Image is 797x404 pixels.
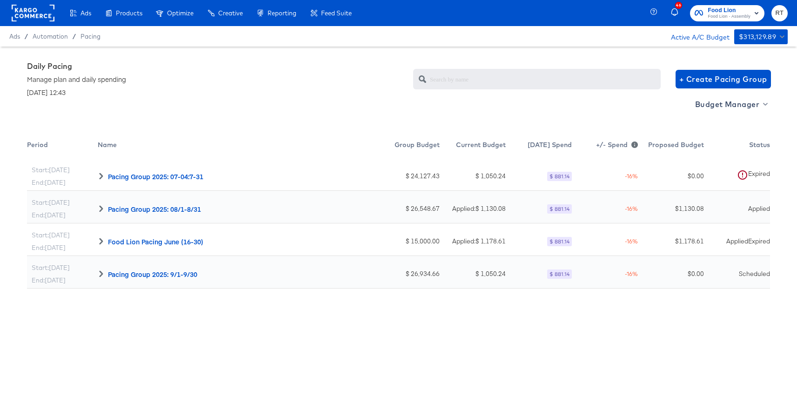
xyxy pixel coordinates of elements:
button: + Create Pacing Group [676,70,771,88]
div: Start: [DATE] [32,198,70,207]
div: $ 1,130.08 [643,204,704,213]
span: RT [775,8,784,19]
div: -16 % [576,270,638,278]
div: Pacing Group 2025: 07-04:7-31 [108,172,203,181]
span: Products [116,9,142,17]
div: Manage plan and daily spending [27,74,126,84]
div: Group Budget [362,135,440,158]
div: Applied [726,237,748,246]
div: Name [98,135,362,158]
div: Pacing Group 2025: 9/1-9/30 [108,269,197,279]
div: Proposed Budget [638,135,704,158]
button: RT [771,5,788,21]
span: Toggle Row Expanded [98,173,104,179]
div: End: [DATE] [32,178,66,187]
button: $313,129.89 [734,29,788,44]
span: Feed Suite [321,9,352,17]
span: / [68,33,80,40]
div: Daily Pacing [27,61,126,97]
div: Applied [748,204,770,213]
div: Pacing Group 2025: 08/1-8/31 [108,204,201,214]
span: Food Lion - Assembly [708,13,750,20]
span: Reporting [268,9,296,17]
input: Search by name [430,65,661,85]
button: Food LionFood Lion - Assembly [690,5,764,21]
div: Current Budget [440,135,506,158]
div: $ 881.14 [547,269,572,279]
span: + Create Pacing Group [679,73,767,86]
span: Creative [218,9,243,17]
div: $ 24,127.43 [367,172,440,181]
span: Automation [33,33,68,40]
div: $ 0.00 [643,269,704,278]
button: Budget Manager [691,97,770,112]
div: Toggle SortBy [27,135,98,158]
div: End: [DATE] [32,276,66,285]
div: Status [704,135,770,158]
div: -16 % [576,205,638,213]
div: [DATE] 12:43 [27,88,126,97]
div: End: [DATE] [32,243,66,252]
div: $ 1,050.24 [476,172,506,181]
div: Start: [DATE] [32,166,70,175]
div: Toggle SortBy [98,135,362,158]
div: Toggle SortBy [362,135,440,158]
div: [DATE] Spend [506,135,572,158]
div: $ 0.00 [643,172,704,181]
div: -16 % [576,172,638,180]
div: +/- Spend [572,135,638,158]
div: Food Lion Pacing June (16-30) [108,237,203,246]
span: Food Lion [708,6,750,15]
span: / [20,33,33,40]
div: Applied: $ 1,130.08 [452,204,506,213]
div: $313,129.89 [739,31,776,43]
span: Toggle Row Expanded [98,270,104,277]
div: -16 % [576,237,638,245]
span: Toggle Row Expanded [98,238,104,244]
span: Ads [80,9,91,17]
div: $ 1,050.24 [476,269,506,278]
div: $ 26,548.67 [367,204,440,213]
div: Active A/C Budget [661,29,730,43]
div: Start: [DATE] [32,231,70,240]
div: 46 [675,2,682,9]
div: $ 1,178.61 [643,237,704,246]
button: 46 [670,4,685,22]
div: Start: [DATE] [32,263,70,272]
div: $ 26,934.66 [367,269,440,278]
a: Pacing [80,33,100,40]
span: Toggle Row Expanded [98,205,104,212]
span: Optimize [167,9,194,17]
div: $ 881.14 [547,172,572,181]
div: $ 15,000.00 [367,237,440,246]
div: Scheduled [739,269,770,278]
div: $ 881.14 [547,204,572,214]
div: End: [DATE] [32,211,66,220]
div: Applied: $ 1,178.61 [452,237,506,246]
div: Period [27,135,98,158]
div: Expired [748,169,770,183]
span: Ads [9,33,20,40]
div: $ 881.14 [547,237,572,246]
div: Expired [748,237,770,246]
span: Budget Manager [695,98,766,111]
